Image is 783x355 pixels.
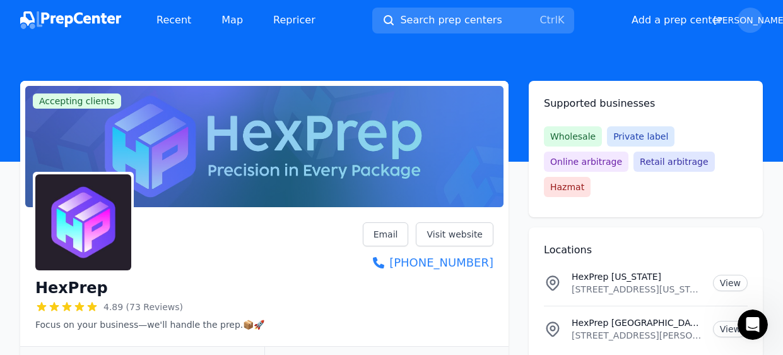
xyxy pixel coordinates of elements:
a: Repricer [263,8,326,33]
a: Early Stage Program [20,141,172,164]
span: Retail arbitrage [633,152,714,172]
img: PrepCenter [20,11,121,29]
img: Profile image for Finn [54,7,74,27]
span: Private label [607,126,674,147]
h1: Aura [97,6,120,16]
kbd: Ctrl [539,14,557,26]
button: Search prep centersCtrlK [372,8,574,33]
button: go back [8,5,32,29]
p: HexPrep [US_STATE] [572,270,703,283]
button: Start recording [80,256,90,266]
button: Add a prep center [632,13,722,28]
a: View [713,321,748,337]
a: Map [211,8,253,33]
button: Upload attachment [60,256,70,266]
div: Close [221,5,244,28]
p: HexPrep [GEOGRAPHIC_DATA] [572,316,703,329]
textarea: Message… [11,229,242,251]
h2: Supported businesses [544,96,748,111]
img: HexPrep [35,174,131,270]
iframe: Intercom live chat [738,310,768,340]
p: [STREET_ADDRESS][US_STATE] [572,283,703,296]
img: Profile image for Casey [36,7,56,27]
p: Focus on your business—we'll handle the prep.📦🚀 [35,318,264,331]
a: Email [363,222,409,246]
a: [PHONE_NUMBER] [363,254,493,272]
div: Aura • 2m ago [20,207,76,214]
b: 🚀 [84,178,95,188]
kbd: K [558,14,565,26]
div: Hey there 😀 Did you know that [PERSON_NAME] offers the most features and performance for the cost... [20,54,197,190]
span: Accepting clients [33,93,121,109]
div: Hey there 😀 Did you know that [PERSON_NAME] offers the most features and performance for the cost... [10,46,207,204]
a: Recent [146,8,201,33]
span: Search prep centers [400,13,502,28]
a: Visit website [416,222,493,246]
div: Aura says… [10,46,242,232]
h1: HexPrep [35,278,108,298]
span: 4.89 (73 Reviews) [103,301,183,313]
button: [PERSON_NAME] [738,8,763,33]
a: View [713,275,748,291]
button: Send a message… [216,251,237,271]
button: Emoji picker [20,256,30,266]
span: Wholesale [544,126,602,147]
p: Under 10 minutes [107,16,180,28]
button: Gif picker [40,256,50,266]
a: Start Free Trial [20,178,84,188]
span: Online arbitrage [544,152,628,172]
img: Profile image for Dillon [71,7,91,27]
h2: Locations [544,243,748,258]
p: [STREET_ADDRESS][PERSON_NAME][US_STATE] [572,329,703,342]
button: Home [197,5,221,29]
span: Hazmat [544,177,591,197]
